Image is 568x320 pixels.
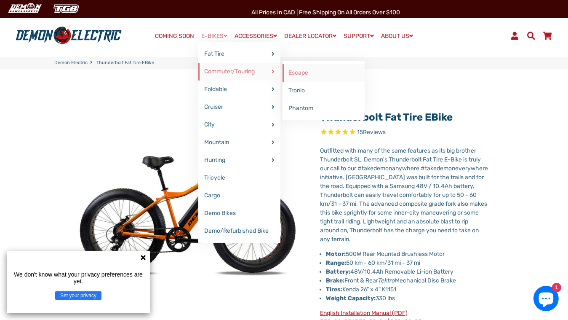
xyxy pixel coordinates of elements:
[152,30,197,42] a: COMING SOON
[320,147,488,243] span: Outfitted with many of the same features as its big brother Thunderbolt SL, Demon's Thunderbolt F...
[97,59,155,67] span: Thunderbolt Fat Tire eBike
[198,204,280,222] a: Demo Bikes
[531,286,561,313] inbox-online-store-chat: Shopify online store chat
[198,45,280,63] a: Fat Tire
[320,309,408,317] a: English Installation Manual (PDF)
[198,98,280,116] a: Cruiser
[326,286,342,293] strong: Tires:
[198,151,280,169] a: Hunting
[320,128,488,137] span: Rated 4.8 out of 5 stars 15 reviews
[326,295,376,302] strong: Weight Capacity:
[320,111,453,123] a: Thunderbolt Fat Tire eBike
[198,187,280,204] a: Cargo
[363,129,386,136] span: Reviews
[320,100,488,107] p: Demon Electric
[198,81,280,98] a: Foldable
[198,30,230,42] a: E-BIKES
[357,129,386,136] span: 15 reviews
[55,291,101,300] button: Set your privacy
[326,267,488,276] li: 48V/10.4Ah Removable Li-ion Battery
[283,64,365,82] a: Escape
[232,30,280,42] a: ACCESSORIES
[326,277,344,284] strong: Brake:
[326,268,350,275] strong: Battery:
[281,30,339,42] a: DEALER LOCATOR
[341,30,377,42] a: SUPPORT
[326,276,488,285] li: Front & Rear Mechanical Disc Brake
[378,277,395,284] em: Tektro
[326,259,346,266] strong: Range:
[251,9,400,16] span: All Prices in CAD | Free shipping on all orders over $100
[10,271,147,285] p: We don't know what your privacy preferences are yet.
[326,250,346,258] strong: Motor:
[198,116,280,134] a: City
[198,169,280,187] a: Tricycle
[326,285,488,294] li: Kenda 26" x 4" K1151
[13,25,125,47] img: Demon Electric logo
[326,294,488,303] li: 330 lbs
[4,2,45,16] img: Demon Electric
[49,2,83,16] img: TGB Canada
[378,30,416,42] a: ABOUT US
[326,258,488,267] li: 50 km - 60 km/31 mi - 37 mi
[198,134,280,151] a: Mountain
[55,59,88,67] a: Demon Electric
[326,250,488,258] li: 500W Rear Mounted Brushless Motor
[198,63,280,81] a: Commuter/Touring
[198,222,280,240] a: Demo/Refurbished Bike
[283,82,365,99] a: Tronio
[283,99,365,117] a: Phantom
